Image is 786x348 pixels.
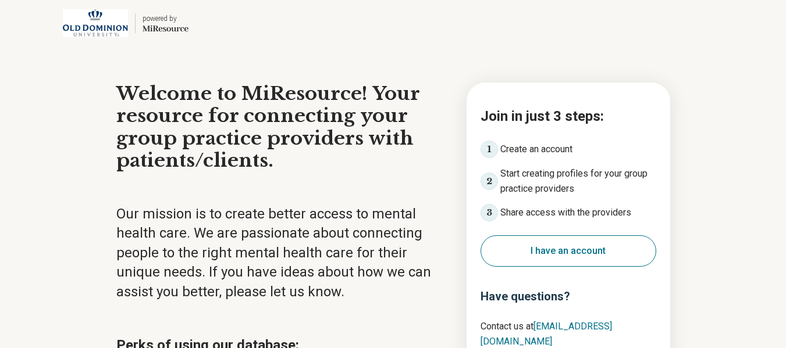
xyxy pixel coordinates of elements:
li: Start creating profiles for your group practice providers [481,166,656,196]
div: powered by [143,13,189,24]
img: Old Dominion University [63,9,128,37]
a: [EMAIL_ADDRESS][DOMAIN_NAME] [481,321,612,347]
h2: Join in just 3 steps: [481,106,656,127]
h3: Have questions? [481,288,656,305]
h1: Welcome to MiResource! Your resource for connecting your group practice providers with patients/c... [116,82,446,172]
li: Create an account [481,141,656,158]
a: Old Dominion Universitypowered by [21,9,189,37]
button: I have an account [481,235,656,267]
p: Our mission is to create better access to mental health care. We are passionate about connecting ... [116,205,446,302]
li: Share access with the providers [481,204,656,221]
